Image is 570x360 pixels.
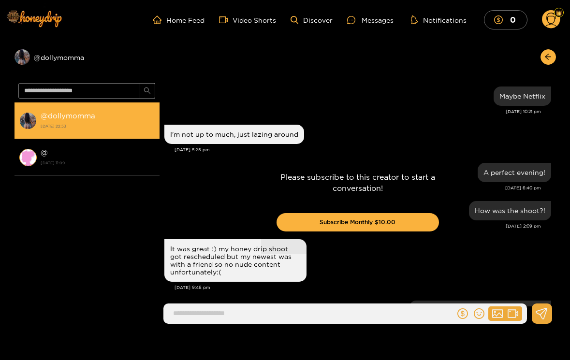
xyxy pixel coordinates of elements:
a: Home Feed [153,15,205,24]
span: video-camera [219,15,233,24]
strong: @ dollymomma [41,112,95,120]
span: home [153,15,166,24]
button: arrow-left [541,49,556,65]
strong: [DATE] 11:09 [41,158,155,167]
a: Discover [291,16,333,24]
strong: [DATE] 22:53 [41,122,155,130]
button: Subscribe Monthly $10.00 [277,213,439,231]
span: search [144,87,151,95]
img: conversation [19,149,37,166]
strong: @ [41,148,48,157]
mark: 0 [509,14,517,25]
p: Please subscribe to this creator to start a conversation! [277,172,439,194]
button: search [140,83,155,99]
button: 0 [484,10,527,29]
div: @dollymomma [15,49,160,65]
div: Messages [347,14,394,26]
span: arrow-left [544,53,552,61]
button: Notifications [408,15,469,25]
img: conversation [19,112,37,130]
span: dollar [494,15,508,24]
a: Video Shorts [219,15,276,24]
img: Fan Level [556,10,562,16]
